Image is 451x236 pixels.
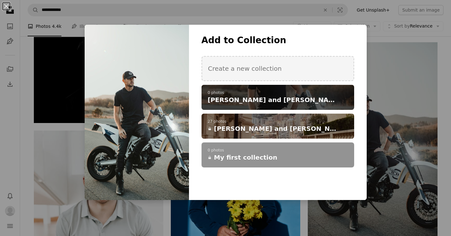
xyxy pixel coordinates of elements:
[208,95,341,104] span: [PERSON_NAME] and [PERSON_NAME]
[208,148,348,153] p: 0 photos
[214,124,341,133] span: [PERSON_NAME] and [PERSON_NAME] Formula One
[214,153,277,162] span: My first collection
[208,119,348,124] p: 27 photos
[202,56,354,81] button: Create a new collection
[202,85,354,110] button: 0 photos[PERSON_NAME] and [PERSON_NAME]
[208,90,348,95] p: 0 photos
[202,142,354,167] button: 0 photosMy first collection
[202,35,354,46] h3: Add to Collection
[202,114,354,139] button: 27 photos[PERSON_NAME] and [PERSON_NAME] Formula One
